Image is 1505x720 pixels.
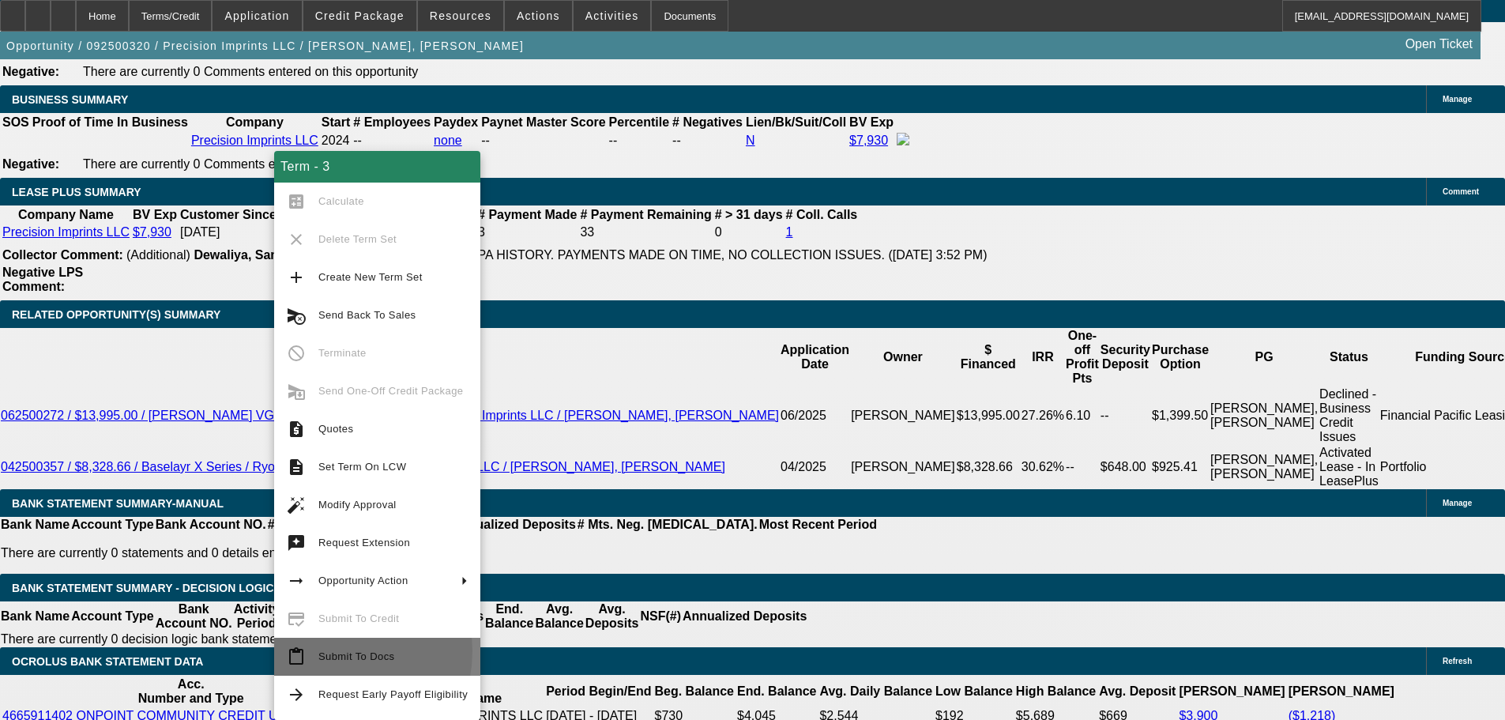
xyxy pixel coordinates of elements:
[318,461,406,473] span: Set Term On LCW
[2,248,123,262] b: Collector Comment:
[318,688,468,700] span: Request Early Payoff Eligibility
[1015,677,1097,707] th: High Balance
[1319,328,1379,386] th: Status
[318,537,410,548] span: Request Extension
[12,308,220,321] span: RELATED OPPORTUNITY(S) SUMMARY
[287,571,306,590] mat-icon: arrow_right_alt
[267,517,343,533] th: # Of Periods
[318,499,397,511] span: Modify Approval
[213,1,301,31] button: Application
[2,157,59,171] b: Negative:
[1288,677,1395,707] th: [PERSON_NAME]
[1021,328,1065,386] th: IRR
[715,208,783,221] b: # > 31 days
[287,685,306,704] mat-icon: arrow_forward
[956,386,1021,445] td: $13,995.00
[191,134,318,147] a: Precision Imprints LLC
[274,151,480,183] div: Term - 3
[1,409,779,422] a: 062500272 / $13,995.00 / [PERSON_NAME] VG3-540 / Wellington House / Precision Imprints LLC / [PER...
[1100,386,1151,445] td: --
[577,517,758,533] th: # Mts. Neg. [MEDICAL_DATA].
[315,248,987,262] span: 01- NEW DEAL NOT MUCH PA HISTORY. PAYMENTS MADE ON TIME, NO COLLECTION ISSUES. ([DATE] 3:52 PM)
[780,386,850,445] td: 06/2025
[1021,386,1065,445] td: 27.26%
[1319,386,1379,445] td: Declined - Business Credit Issues
[12,497,224,510] span: BANK STATEMENT SUMMARY-MANUAL
[133,208,177,221] b: BV Exp
[1210,386,1319,445] td: [PERSON_NAME], [PERSON_NAME]
[315,9,404,22] span: Credit Package
[287,647,306,666] mat-icon: content_paste
[758,517,878,533] th: Most Recent Period
[287,420,306,439] mat-icon: request_quote
[850,386,956,445] td: [PERSON_NAME]
[1443,95,1472,104] span: Manage
[12,582,274,594] span: Bank Statement Summary - Decision Logic
[1065,386,1100,445] td: 6.10
[70,601,155,631] th: Account Type
[12,93,128,106] span: BUSINESS SUMMARY
[1443,657,1472,665] span: Refresh
[682,601,807,631] th: Annualized Deposits
[580,208,711,221] b: # Payment Remaining
[1443,187,1479,196] span: Comment
[481,134,605,148] div: --
[318,309,416,321] span: Send Back To Sales
[321,132,351,149] td: 2024
[780,445,850,489] td: 04/2025
[83,65,418,78] span: There are currently 0 Comments entered on this opportunity
[1065,445,1100,489] td: --
[287,496,306,515] mat-icon: auto_fix_high
[1399,31,1479,58] a: Open Ticket
[322,115,350,129] b: Start
[2,677,380,707] th: Acc. Number and Type
[818,677,933,707] th: Avg. Daily Balance
[6,40,524,52] span: Opportunity / 092500320 / Precision Imprints LLC / [PERSON_NAME], [PERSON_NAME]
[12,186,141,198] span: LEASE PLUS SUMMARY
[639,601,682,631] th: NSF(#)
[746,134,755,147] a: N
[224,9,289,22] span: Application
[585,601,640,631] th: Avg. Deposits
[1,460,725,473] a: 042500357 / $8,328.66 / Baselayr X Series / Ryonet Corporation / Precision Imprints LLC / [PERSON...
[155,601,233,631] th: Bank Account NO.
[786,225,793,239] a: 1
[353,115,431,129] b: # Employees
[1178,677,1285,707] th: [PERSON_NAME]
[672,115,743,129] b: # Negatives
[956,445,1021,489] td: $8,328.66
[956,328,1021,386] th: $ Financed
[609,134,669,148] div: --
[746,115,846,129] b: Lien/Bk/Suit/Coll
[18,208,114,221] b: Company Name
[1319,445,1379,489] td: Activated Lease - In LeasePlus
[287,268,306,287] mat-icon: add
[179,224,277,240] td: [DATE]
[450,517,576,533] th: Annualized Deposits
[1100,445,1151,489] td: $648.00
[1098,677,1176,707] th: Avg. Deposit
[434,134,462,147] a: none
[609,115,669,129] b: Percentile
[133,225,171,239] a: $7,930
[897,133,909,145] img: facebook-icon.png
[579,224,712,240] td: 33
[1443,499,1472,507] span: Manage
[585,9,639,22] span: Activities
[303,1,416,31] button: Credit Package
[12,655,203,668] span: OCROLUS BANK STATEMENT DATA
[287,533,306,552] mat-icon: try
[155,517,267,533] th: Bank Account NO.
[318,650,394,662] span: Submit To Docs
[194,248,311,262] b: Dewaliya, Sandeep:
[2,225,130,239] a: Precision Imprints LLC
[517,9,560,22] span: Actions
[1065,328,1100,386] th: One-off Profit Pts
[850,328,956,386] th: Owner
[714,224,784,240] td: 0
[849,115,894,129] b: BV Exp
[850,445,956,489] td: [PERSON_NAME]
[478,208,577,221] b: # Payment Made
[935,677,1014,707] th: Low Balance
[318,271,423,283] span: Create New Term Set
